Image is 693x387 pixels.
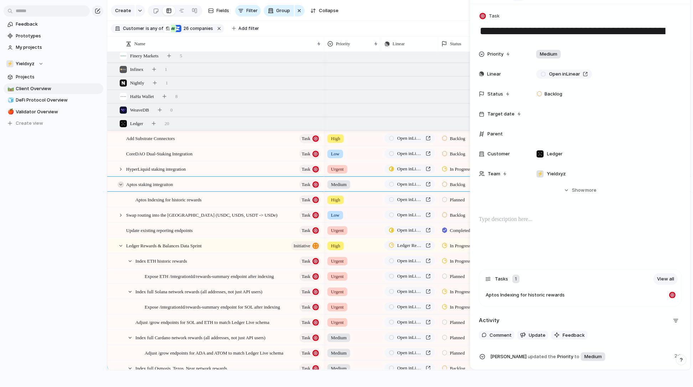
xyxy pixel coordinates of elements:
[549,71,580,78] span: Open in Linear
[302,164,310,174] span: Task
[302,226,310,236] span: Task
[397,196,423,203] span: Open in Linear
[4,72,103,82] a: Projects
[205,5,232,16] button: Fields
[16,108,101,115] span: Validator Overview
[490,353,527,360] span: [PERSON_NAME]
[450,135,465,142] span: Backlog
[299,211,321,220] button: Task
[397,181,423,188] span: Open in Linear
[4,107,103,117] div: 🍎Validator Overview
[302,363,310,373] span: Task
[487,150,510,158] span: Customer
[487,130,503,138] span: Parent
[384,180,435,189] a: Open inLinear
[397,319,423,326] span: Open in Linear
[319,7,338,14] span: Collapse
[584,353,602,360] span: Medium
[126,211,278,219] span: Swap routing into the [GEOGRAPHIC_DATA] (USDC, USDS, USDT -> USDe)
[547,150,563,158] span: Ledger
[302,134,310,144] span: Task
[572,187,585,194] span: Show
[450,40,461,47] span: Status
[182,25,213,32] span: companies
[487,110,514,118] span: Target date
[450,196,465,203] span: Planned
[536,69,592,79] a: Open inLinear
[149,25,163,32] span: any of
[130,120,143,127] span: Ledger
[294,241,310,251] span: initiative
[450,273,465,280] span: Planned
[180,52,182,60] span: 5
[217,7,229,14] span: Fields
[384,134,435,143] a: Open inLinear
[228,24,264,33] button: Add filter
[164,25,215,32] button: 26 companies
[16,60,35,67] span: Yieldxyz
[450,212,465,219] span: Backlog
[299,303,321,312] button: Task
[397,273,423,280] span: Open in Linear
[495,275,508,283] span: Tasks
[302,302,310,312] span: Task
[384,164,435,174] a: Open inLinear
[302,287,310,297] span: Task
[486,291,565,299] span: Aptos Indexing for historic rewards
[111,5,135,16] button: Create
[170,107,173,114] span: 0
[135,287,262,295] span: Index full Solana network rewards (all addresses, not just API users)
[302,318,310,327] span: Task
[299,349,321,358] button: Task
[450,288,471,295] span: In Progress
[165,120,169,127] span: 20
[490,351,670,362] span: Priority
[331,212,340,219] span: Low
[489,12,500,20] span: Task
[135,333,265,341] span: Index full Cardano network rewards (all addresses, not just API users)
[135,195,202,203] span: Aptos Indexing for historic rewards
[479,331,514,340] button: Comment
[6,108,14,115] button: 🍎
[126,241,202,249] span: Ledger Rewards & Balances Data Sprint
[331,166,344,173] span: Urgent
[264,5,294,16] button: Group
[307,5,341,16] button: Collapse
[331,150,340,158] span: Low
[384,195,435,204] a: Open inLinear
[4,42,103,53] a: My projects
[299,226,321,235] button: Task
[4,31,103,41] a: Prototypes
[299,165,321,174] button: Task
[135,257,187,265] span: Index ETH historic rewards
[487,51,503,58] span: Priority
[302,333,310,343] span: Task
[384,256,435,265] a: Open inLinear
[331,319,344,326] span: Urgent
[299,287,321,296] button: Task
[384,210,435,220] a: Open inLinear
[4,58,103,69] button: ⚡Yieldxyz
[235,5,261,16] button: Filter
[653,273,678,285] a: View all
[397,227,423,234] span: Open in Linear
[397,150,423,157] span: Open in Linear
[563,332,585,339] span: Feedback
[166,79,168,87] span: 1
[175,93,178,100] span: 8
[450,166,471,173] span: In Progress
[6,60,14,67] div: ⚡
[331,288,344,295] span: Urgent
[331,181,347,188] span: Medium
[384,302,435,311] a: Open inLinear
[331,258,344,265] span: Urgent
[397,288,423,295] span: Open in Linear
[384,272,435,281] a: Open inLinear
[4,83,103,94] a: 🛤️Client Overview
[126,134,175,142] span: Add Substrate Connectors
[397,165,423,172] span: Open in Linear
[302,149,310,159] span: Task
[397,365,423,372] span: Open in Linear
[478,11,502,21] button: Task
